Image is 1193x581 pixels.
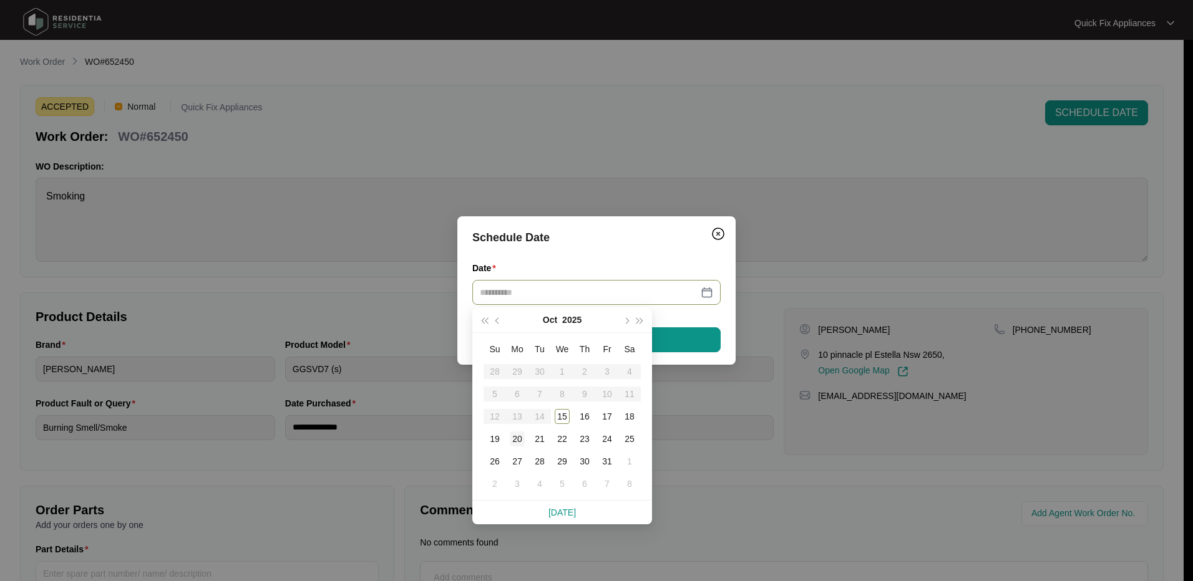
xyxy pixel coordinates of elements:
[555,409,570,424] div: 15
[510,454,525,469] div: 27
[618,450,641,473] td: 2025-11-01
[472,229,721,246] div: Schedule Date
[596,428,618,450] td: 2025-10-24
[510,476,525,491] div: 3
[573,450,596,473] td: 2025-10-30
[528,428,551,450] td: 2025-10-21
[532,476,547,491] div: 4
[528,450,551,473] td: 2025-10-28
[618,338,641,360] th: Sa
[506,473,528,495] td: 2025-11-03
[506,428,528,450] td: 2025-10-20
[622,476,637,491] div: 8
[555,476,570,491] div: 5
[551,405,573,428] td: 2025-10-15
[480,286,698,299] input: Date
[528,473,551,495] td: 2025-11-04
[618,405,641,428] td: 2025-10-18
[600,454,615,469] div: 31
[577,454,592,469] div: 30
[551,473,573,495] td: 2025-11-05
[622,431,637,446] div: 25
[528,338,551,360] th: Tu
[622,454,637,469] div: 1
[551,450,573,473] td: 2025-10-29
[577,476,592,491] div: 6
[484,338,506,360] th: Su
[596,405,618,428] td: 2025-10-17
[543,307,557,332] button: Oct
[596,338,618,360] th: Fr
[622,409,637,424] div: 18
[506,338,528,360] th: Mo
[573,338,596,360] th: Th
[472,262,501,274] label: Date
[618,473,641,495] td: 2025-11-08
[577,431,592,446] div: 23
[555,431,570,446] div: 22
[484,450,506,473] td: 2025-10-26
[532,454,547,469] div: 28
[711,226,726,241] img: closeCircle
[506,450,528,473] td: 2025-10-27
[487,454,502,469] div: 26
[600,476,615,491] div: 7
[600,409,615,424] div: 17
[510,431,525,446] div: 20
[532,431,547,446] div: 21
[551,338,573,360] th: We
[562,307,582,332] button: 2025
[596,450,618,473] td: 2025-10-31
[596,473,618,495] td: 2025-11-07
[573,473,596,495] td: 2025-11-06
[551,428,573,450] td: 2025-10-22
[708,224,728,244] button: Close
[600,431,615,446] div: 24
[487,431,502,446] div: 19
[484,428,506,450] td: 2025-10-19
[555,454,570,469] div: 29
[573,428,596,450] td: 2025-10-23
[618,428,641,450] td: 2025-10-25
[573,405,596,428] td: 2025-10-16
[487,476,502,491] div: 2
[548,507,576,517] a: [DATE]
[577,409,592,424] div: 16
[484,473,506,495] td: 2025-11-02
